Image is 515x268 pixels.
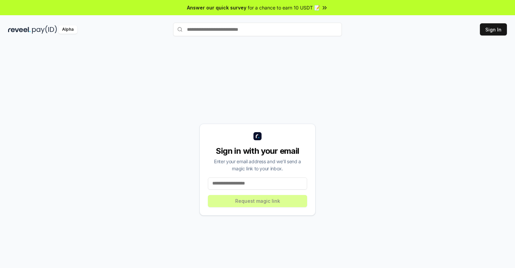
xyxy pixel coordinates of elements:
[32,25,57,34] img: pay_id
[8,25,31,34] img: reveel_dark
[248,4,320,11] span: for a chance to earn 10 USDT 📝
[58,25,77,34] div: Alpha
[208,158,307,172] div: Enter your email address and we’ll send a magic link to your inbox.
[187,4,246,11] span: Answer our quick survey
[208,146,307,156] div: Sign in with your email
[253,132,262,140] img: logo_small
[480,23,507,35] button: Sign In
